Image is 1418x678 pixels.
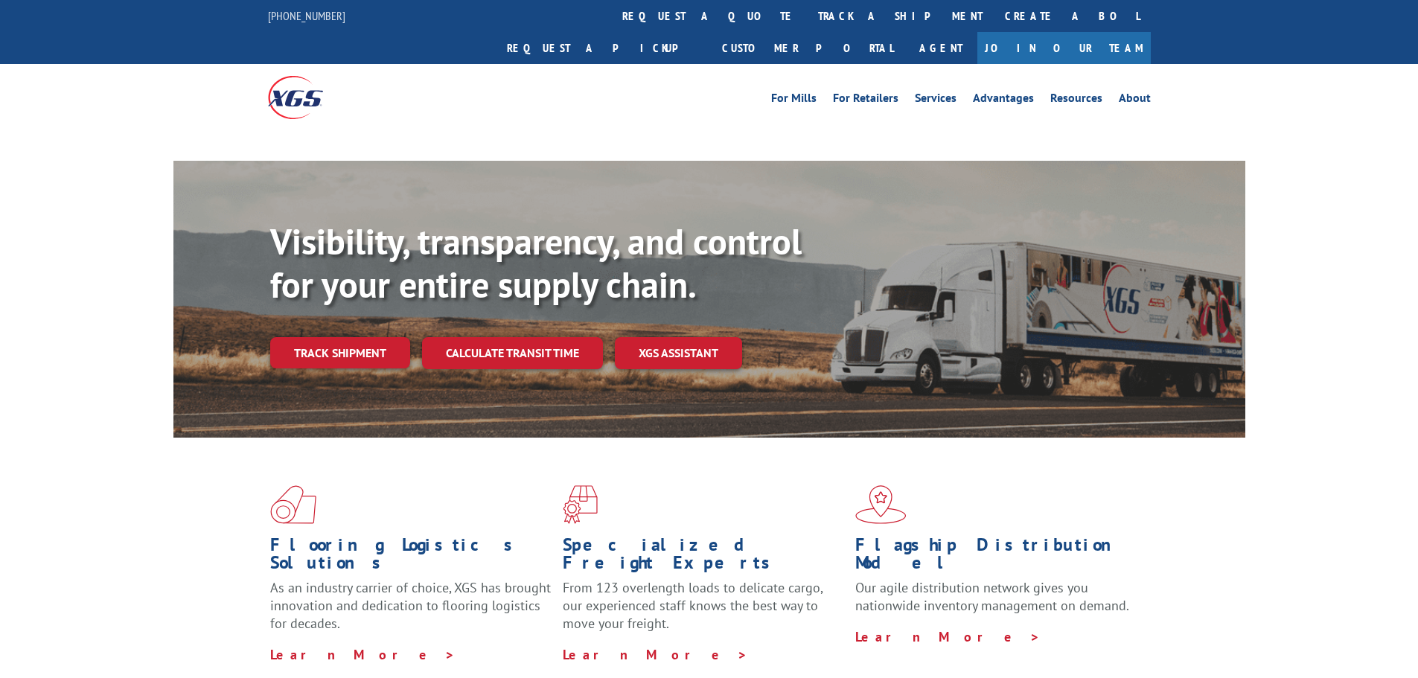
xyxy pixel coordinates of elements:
[563,536,844,579] h1: Specialized Freight Experts
[270,579,551,632] span: As an industry carrier of choice, XGS has brought innovation and dedication to flooring logistics...
[563,646,748,663] a: Learn More >
[855,579,1129,614] span: Our agile distribution network gives you nationwide inventory management on demand.
[855,536,1137,579] h1: Flagship Distribution Model
[270,536,552,579] h1: Flooring Logistics Solutions
[270,646,456,663] a: Learn More >
[270,218,802,307] b: Visibility, transparency, and control for your entire supply chain.
[855,628,1041,645] a: Learn More >
[563,579,844,645] p: From 123 overlength loads to delicate cargo, our experienced staff knows the best way to move you...
[270,337,410,368] a: Track shipment
[270,485,316,524] img: xgs-icon-total-supply-chain-intelligence-red
[977,32,1151,64] a: Join Our Team
[771,92,817,109] a: For Mills
[563,485,598,524] img: xgs-icon-focused-on-flooring-red
[1050,92,1102,109] a: Resources
[615,337,742,369] a: XGS ASSISTANT
[973,92,1034,109] a: Advantages
[1119,92,1151,109] a: About
[833,92,898,109] a: For Retailers
[711,32,904,64] a: Customer Portal
[904,32,977,64] a: Agent
[496,32,711,64] a: Request a pickup
[855,485,907,524] img: xgs-icon-flagship-distribution-model-red
[268,8,345,23] a: [PHONE_NUMBER]
[422,337,603,369] a: Calculate transit time
[915,92,956,109] a: Services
